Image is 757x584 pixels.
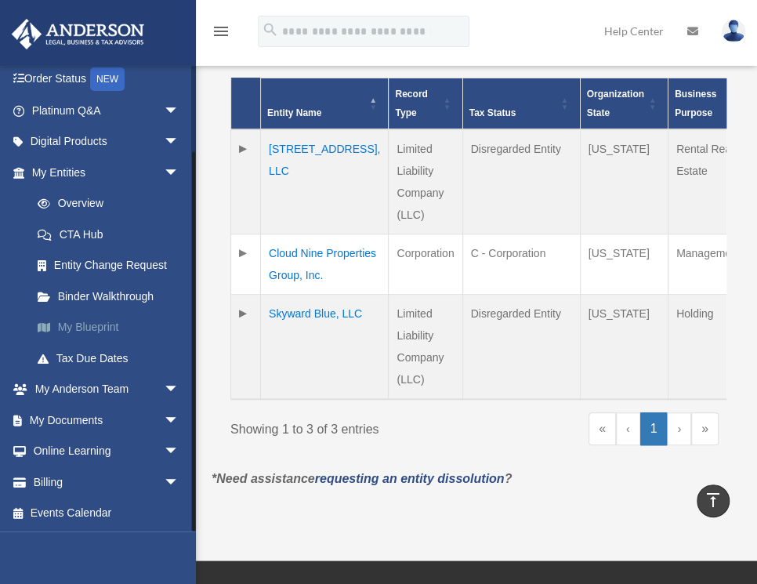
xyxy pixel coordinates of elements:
a: 1 [640,412,668,445]
span: arrow_drop_down [164,374,195,406]
a: Online Learningarrow_drop_down [11,436,203,467]
div: Showing 1 to 3 of 3 entries [230,412,463,441]
a: Billingarrow_drop_down [11,466,203,498]
td: Cloud Nine Properties Group, Inc. [261,234,389,294]
i: search [262,21,279,38]
td: [US_STATE] [580,234,668,294]
th: Tax Status: Activate to sort [462,78,580,129]
a: requesting an entity dissolution [315,472,505,485]
span: arrow_drop_down [164,404,195,437]
td: Corporation [389,234,462,294]
a: My Blueprint [22,312,203,343]
a: Last [691,412,719,445]
td: [STREET_ADDRESS], LLC [261,129,389,234]
a: Previous [616,412,640,445]
th: Business Purpose: Activate to sort [668,78,748,129]
a: Binder Walkthrough [22,281,203,312]
td: Disregarded Entity [462,129,580,234]
a: Events Calendar [11,498,203,529]
td: Disregarded Entity [462,294,580,399]
td: Skyward Blue, LLC [261,294,389,399]
a: First [589,412,616,445]
td: [US_STATE] [580,294,668,399]
span: arrow_drop_down [164,126,195,158]
td: [US_STATE] [580,129,668,234]
td: Limited Liability Company (LLC) [389,294,462,399]
a: Next [667,412,691,445]
span: arrow_drop_down [164,95,195,127]
td: Rental Real Estate [668,129,748,234]
a: Platinum Q&Aarrow_drop_down [11,95,203,126]
td: C - Corporation [462,234,580,294]
a: My Documentsarrow_drop_down [11,404,203,436]
th: Record Type: Activate to sort [389,78,462,129]
td: Holding [668,294,748,399]
span: arrow_drop_down [164,157,195,189]
a: Overview [22,188,195,219]
img: User Pic [722,20,745,42]
td: Limited Liability Company (LLC) [389,129,462,234]
th: Entity Name: Activate to invert sorting [261,78,389,129]
span: arrow_drop_down [164,466,195,499]
a: My Entitiesarrow_drop_down [11,157,203,188]
th: Organization State: Activate to sort [580,78,668,129]
em: *Need assistance ? [212,472,512,485]
span: arrow_drop_down [164,436,195,468]
img: Anderson Advisors Platinum Portal [7,19,149,49]
a: vertical_align_top [697,484,730,517]
a: Order StatusNEW [11,63,203,96]
a: menu [212,27,230,41]
span: Business Purpose [675,89,716,118]
td: Management [668,234,748,294]
a: My Anderson Teamarrow_drop_down [11,374,203,405]
a: Tax Due Dates [22,343,203,374]
a: Entity Change Request [22,250,203,281]
div: NEW [90,67,125,91]
span: Entity Name [267,107,321,118]
span: Organization State [587,89,644,118]
i: menu [212,22,230,41]
span: Record Type [395,89,427,118]
i: vertical_align_top [704,491,723,510]
a: Digital Productsarrow_drop_down [11,126,203,158]
span: Tax Status [469,107,516,118]
a: CTA Hub [22,219,203,250]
